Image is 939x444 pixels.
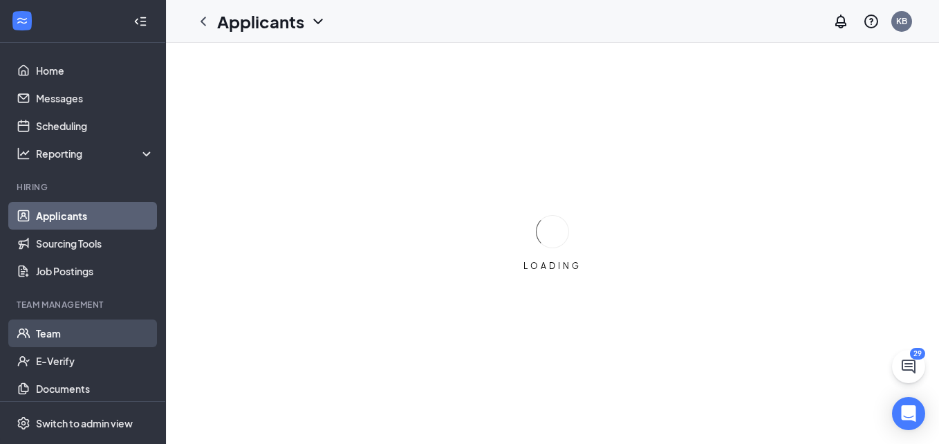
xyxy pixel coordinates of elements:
svg: QuestionInfo [863,13,880,30]
div: KB [896,15,907,27]
a: Applicants [36,202,154,230]
svg: ChevronLeft [195,13,212,30]
div: 29 [910,348,925,360]
a: Documents [36,375,154,403]
div: Hiring [17,181,151,193]
button: ChatActive [892,350,925,383]
a: E-Verify [36,347,154,375]
svg: ChevronDown [310,13,326,30]
div: Reporting [36,147,155,160]
div: LOADING [518,260,587,272]
svg: Settings [17,416,30,430]
svg: Analysis [17,147,30,160]
a: Home [36,57,154,84]
a: Messages [36,84,154,112]
div: Open Intercom Messenger [892,397,925,430]
div: Switch to admin view [36,416,133,430]
a: Job Postings [36,257,154,285]
svg: Collapse [133,15,147,28]
svg: WorkstreamLogo [15,14,29,28]
a: Sourcing Tools [36,230,154,257]
a: Scheduling [36,112,154,140]
h1: Applicants [217,10,304,33]
svg: ChatActive [900,358,917,375]
svg: Notifications [833,13,849,30]
a: Team [36,320,154,347]
div: Team Management [17,299,151,311]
